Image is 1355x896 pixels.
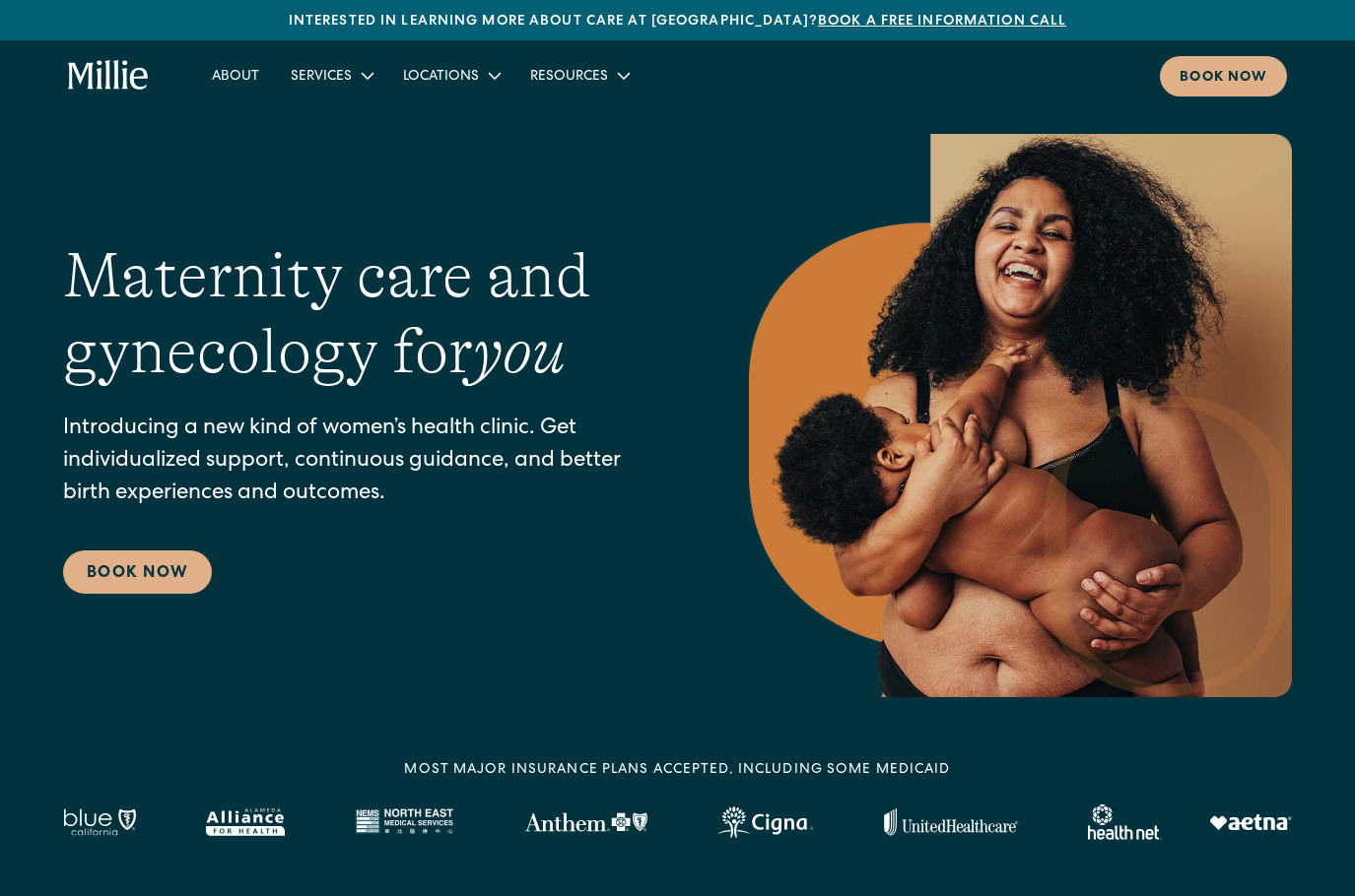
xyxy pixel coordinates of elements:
img: North East Medical Services logo [355,808,453,836]
div: Resources [514,59,644,92]
div: Locations [387,59,514,92]
img: Cigna logo [717,806,813,838]
div: Resources [530,67,608,88]
div: Services [275,59,387,92]
img: Alameda Alliance logo [206,808,284,836]
div: Book now [1180,68,1267,89]
p: Introducing a new kind of women’s health clinic. Get individualized support, continuous guidance,... [63,414,670,511]
a: Book Now [63,550,212,594]
img: Anthem Logo [524,812,647,832]
img: United Healthcare logo [884,808,1018,836]
a: About [196,59,275,92]
div: Services [291,67,352,88]
em: you [473,316,566,387]
img: Smiling mother with her baby in arms, celebrating body positivity and the nurturing bond of postp... [749,134,1292,697]
img: Healthnet logo [1088,804,1162,840]
img: Aetna logo [1209,814,1292,830]
div: Locations [403,67,479,88]
h1: Maternity care and gynecology for [63,238,670,390]
div: MOST MAJOR INSURANCE PLANS ACCEPTED, INCLUDING some MEDICAID [404,760,950,781]
a: Book a free information call [818,15,1066,29]
img: Blue California logo [63,808,136,836]
a: Book now [1160,56,1287,96]
a: home [68,60,149,92]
